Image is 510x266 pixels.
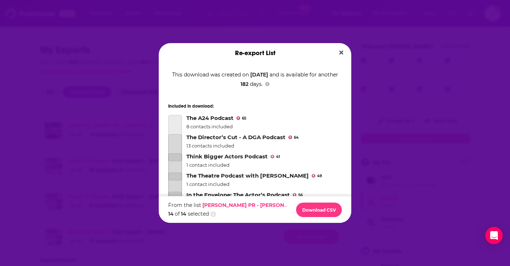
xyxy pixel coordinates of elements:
[296,203,342,217] button: Download CSV
[312,174,322,178] a: 49
[168,202,288,210] div: From the list
[168,104,342,109] h4: Included in download:
[186,191,290,198] a: In the Envelope: The Actor’s Podcast
[168,211,216,217] div: of selected
[168,173,182,219] a: The Theatre Podcast with Alan Seales
[168,63,342,95] div: This download was created on and is available for another days.
[202,202,328,208] a: Jane Owen PR - David Del Rio - Sept 12, 2025
[250,71,268,78] span: [DATE]
[186,134,286,141] a: The Director’s Cut - A DGA Podcast
[485,227,503,244] div: Open Intercom Messenger
[186,143,299,149] div: 13 contacts included
[186,124,246,129] div: 8 contacts included
[186,172,309,179] a: The Theatre Podcast with Alan Seales
[298,194,303,197] span: 56
[180,211,187,217] span: 14
[168,192,182,238] a: In the Envelope: The Actor’s Podcast
[271,155,280,158] a: 41
[168,134,182,180] a: The Director’s Cut - A DGA Podcast
[294,136,299,139] span: 64
[168,115,182,161] a: The A24 Podcast
[186,162,280,168] div: 1 contact included
[240,81,248,87] span: 182
[336,48,346,57] button: Close
[276,155,280,158] span: 41
[186,181,322,187] div: 1 contact included
[293,193,303,197] a: 56
[159,43,351,63] div: Re-export List
[236,116,246,120] a: 65
[168,153,182,200] a: Think Bigger Actors Podcast
[168,211,175,217] span: 14
[265,80,270,89] a: Show additional information
[317,175,322,178] span: 49
[186,115,234,121] a: The A24 Podcast
[186,153,268,160] a: Think Bigger Actors Podcast
[288,136,299,139] a: 64
[242,117,246,120] span: 65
